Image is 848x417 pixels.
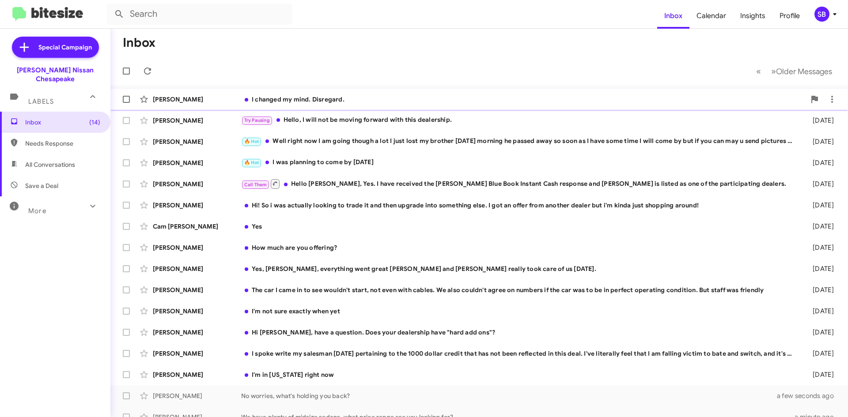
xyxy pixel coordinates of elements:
[244,139,259,144] span: 🔥 Hot
[799,264,841,273] div: [DATE]
[799,158,841,167] div: [DATE]
[153,243,241,252] div: [PERSON_NAME]
[799,370,841,379] div: [DATE]
[807,7,838,22] button: SB
[799,286,841,294] div: [DATE]
[25,160,75,169] span: All Conversations
[25,139,100,148] span: Needs Response
[241,349,799,358] div: I spoke write my salesman [DATE] pertaining to the 1000 dollar credit that has not been reflected...
[657,3,689,29] a: Inbox
[28,98,54,105] span: Labels
[241,158,799,168] div: I was planning to come by [DATE]
[153,328,241,337] div: [PERSON_NAME]
[107,4,292,25] input: Search
[241,115,799,125] div: Hello, I will not be moving forward with this dealership.
[799,201,841,210] div: [DATE]
[25,118,100,127] span: Inbox
[241,243,799,252] div: How much are you offering?
[771,66,776,77] span: »
[153,391,241,400] div: [PERSON_NAME]
[241,328,799,337] div: Hi [PERSON_NAME], have a question. Does your dealership have "hard add ons"?
[241,370,799,379] div: I'm in [US_STATE] right now
[153,264,241,273] div: [PERSON_NAME]
[89,118,100,127] span: (14)
[153,286,241,294] div: [PERSON_NAME]
[28,207,46,215] span: More
[241,307,799,316] div: I'm not sure exactly when yet
[25,181,58,190] span: Save a Deal
[241,178,799,189] div: Hello [PERSON_NAME], Yes. I have received the [PERSON_NAME] Blue Book Instant Cash response and [...
[733,3,772,29] a: Insights
[788,391,841,400] div: a few seconds ago
[244,160,259,165] span: 🔥 Hot
[38,43,92,52] span: Special Campaign
[123,36,155,50] h1: Inbox
[153,95,241,104] div: [PERSON_NAME]
[766,62,837,80] button: Next
[799,349,841,358] div: [DATE]
[241,136,799,147] div: Well right now I am going though a lot I just lost my brother [DATE] morning he passed away so so...
[799,180,841,188] div: [DATE]
[244,182,267,188] span: Call Them
[244,117,270,123] span: Try Pausing
[241,201,799,210] div: Hi! So i was actually looking to trade it and then upgrade into something else. I got an offer fr...
[814,7,829,22] div: SB
[153,307,241,316] div: [PERSON_NAME]
[153,180,241,188] div: [PERSON_NAME]
[799,116,841,125] div: [DATE]
[772,3,807,29] a: Profile
[799,328,841,337] div: [DATE]
[153,158,241,167] div: [PERSON_NAME]
[241,391,788,400] div: No worries, what's holding you back?
[799,307,841,316] div: [DATE]
[751,62,837,80] nav: Page navigation example
[799,137,841,146] div: [DATE]
[751,62,766,80] button: Previous
[776,67,832,76] span: Older Messages
[799,222,841,231] div: [DATE]
[153,201,241,210] div: [PERSON_NAME]
[756,66,761,77] span: «
[153,137,241,146] div: [PERSON_NAME]
[241,286,799,294] div: The car I came in to see wouldn't start, not even with cables. We also couldn't agree on numbers ...
[153,370,241,379] div: [PERSON_NAME]
[241,95,806,104] div: I changed my mind. Disregard.
[12,37,99,58] a: Special Campaign
[241,264,799,273] div: Yes, [PERSON_NAME], everything went great [PERSON_NAME] and [PERSON_NAME] really took care of us ...
[799,243,841,252] div: [DATE]
[241,222,799,231] div: Yes
[153,222,241,231] div: Cam [PERSON_NAME]
[689,3,733,29] a: Calendar
[153,116,241,125] div: [PERSON_NAME]
[153,349,241,358] div: [PERSON_NAME]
